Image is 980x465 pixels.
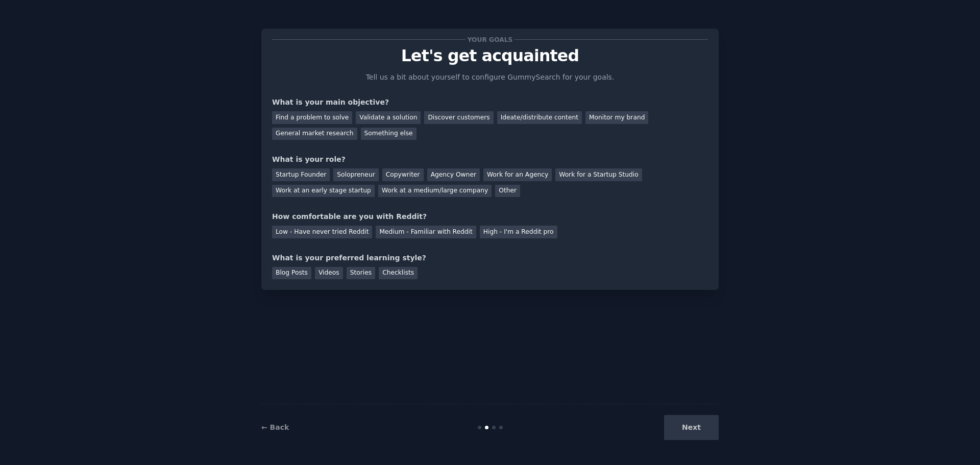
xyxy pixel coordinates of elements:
[272,128,357,140] div: General market research
[379,267,418,280] div: Checklists
[272,253,708,263] div: What is your preferred learning style?
[378,185,492,198] div: Work at a medium/large company
[495,185,520,198] div: Other
[465,34,514,45] span: Your goals
[361,128,416,140] div: Something else
[272,168,330,181] div: Startup Founder
[333,168,378,181] div: Solopreneur
[356,111,421,124] div: Validate a solution
[382,168,424,181] div: Copywriter
[261,423,289,431] a: ← Back
[272,226,372,238] div: Low - Have never tried Reddit
[480,226,557,238] div: High - I'm a Reddit pro
[272,97,708,108] div: What is your main objective?
[555,168,642,181] div: Work for a Startup Studio
[272,185,375,198] div: Work at an early stage startup
[272,154,708,165] div: What is your role?
[497,111,582,124] div: Ideate/distribute content
[424,111,493,124] div: Discover customers
[272,211,708,222] div: How comfortable are you with Reddit?
[483,168,552,181] div: Work for an Agency
[272,47,708,65] p: Let's get acquainted
[427,168,480,181] div: Agency Owner
[347,267,375,280] div: Stories
[272,267,311,280] div: Blog Posts
[376,226,476,238] div: Medium - Familiar with Reddit
[315,267,343,280] div: Videos
[361,72,619,83] p: Tell us a bit about yourself to configure GummySearch for your goals.
[585,111,648,124] div: Monitor my brand
[272,111,352,124] div: Find a problem to solve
